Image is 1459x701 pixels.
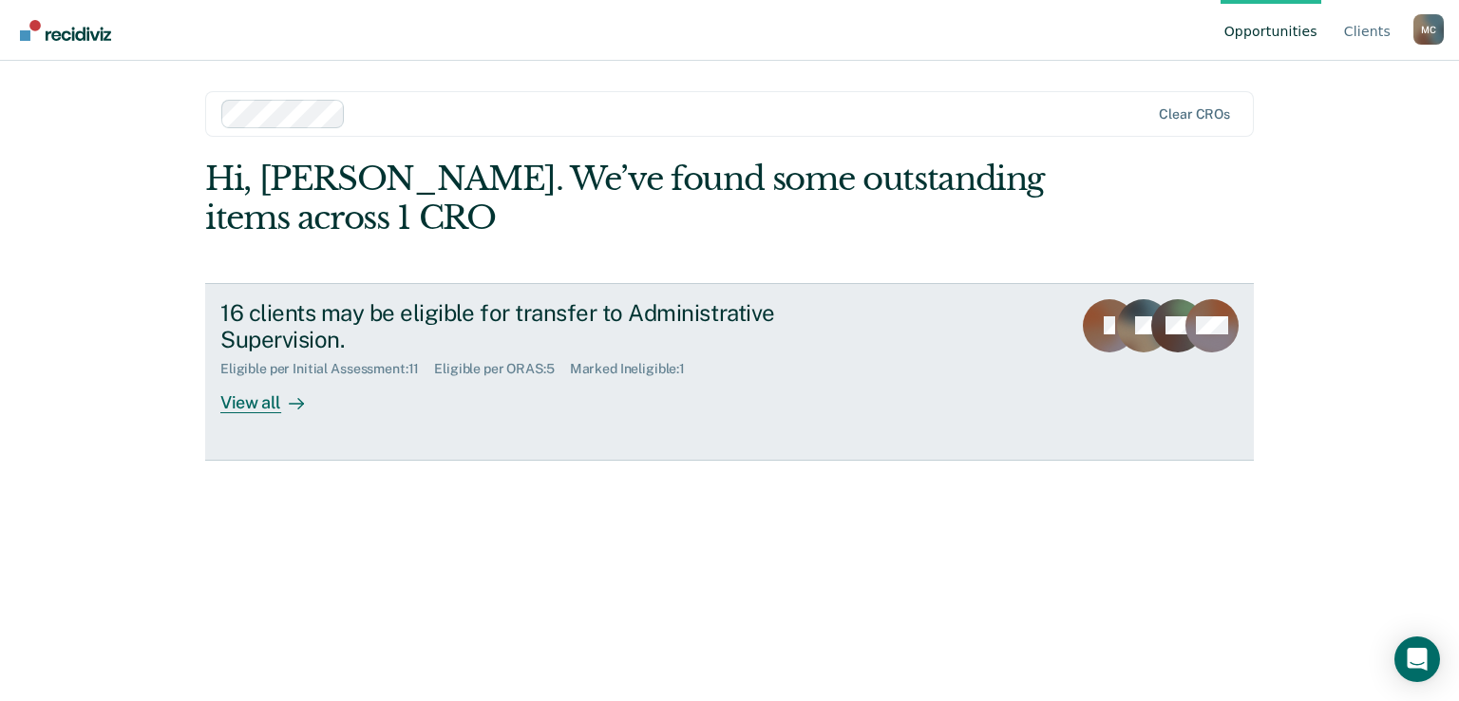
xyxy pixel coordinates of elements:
[220,299,887,354] div: 16 clients may be eligible for transfer to Administrative Supervision.
[1159,106,1230,123] div: Clear CROs
[20,20,111,41] img: Recidiviz
[1394,636,1440,682] div: Open Intercom Messenger
[205,160,1044,237] div: Hi, [PERSON_NAME]. We’ve found some outstanding items across 1 CRO
[1413,14,1444,45] button: Profile dropdown button
[1413,14,1444,45] div: M C
[434,361,569,377] div: Eligible per ORAS : 5
[220,377,327,414] div: View all
[220,361,434,377] div: Eligible per Initial Assessment : 11
[205,283,1254,461] a: 16 clients may be eligible for transfer to Administrative Supervision.Eligible per Initial Assess...
[570,361,700,377] div: Marked Ineligible : 1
